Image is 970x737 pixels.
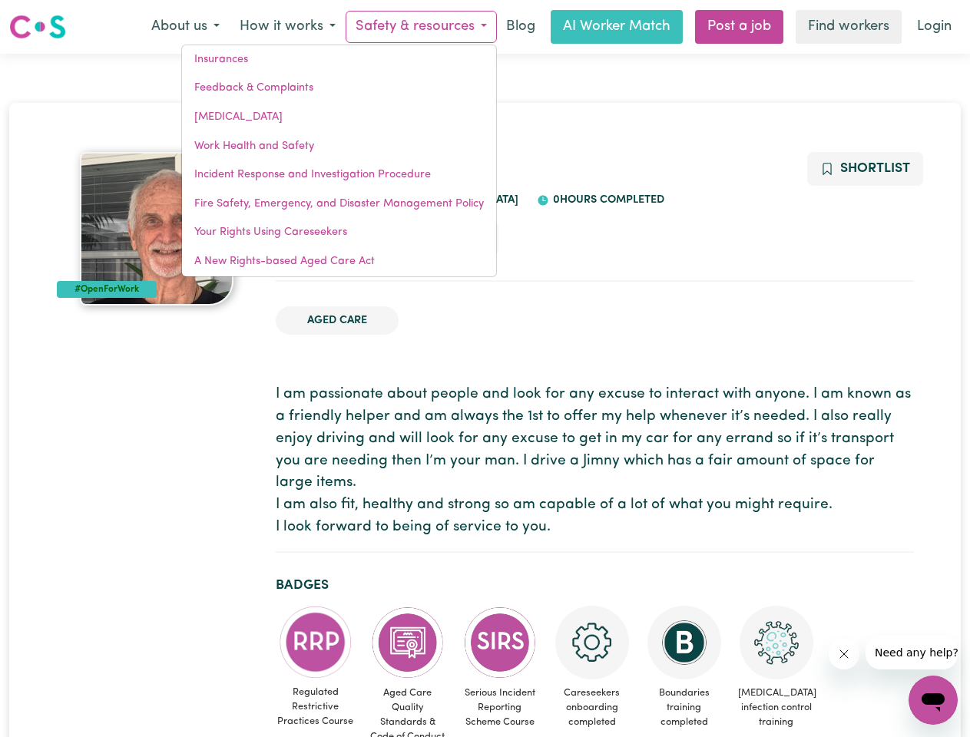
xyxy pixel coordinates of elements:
li: Aged Care [276,306,399,335]
span: 0 hours completed [549,194,664,206]
iframe: Message from company [866,636,958,669]
a: A New Rights-based Aged Care Act [182,247,496,276]
span: Careseekers onboarding completed [552,679,632,736]
span: Boundaries training completed [644,679,724,736]
a: Find workers [796,10,902,44]
img: Careseekers logo [9,13,66,41]
span: [MEDICAL_DATA] infection control training [737,679,816,736]
img: Kenneth [80,152,233,306]
img: CS Academy: COVID-19 Infection Control Training course completed [740,606,813,679]
p: I am passionate about people and look for any excuse to interact with anyone. I am known as a fri... [276,384,914,539]
h2: Badges [276,577,914,593]
a: Incident Response and Investigation Procedure [182,160,496,190]
a: Login [908,10,961,44]
span: Regulated Restrictive Practices Course [276,679,356,735]
button: Safety & resources [346,11,497,43]
a: Post a job [695,10,783,44]
span: Need any help? [9,11,93,23]
button: How it works [230,11,346,43]
iframe: Button to launch messaging window [909,676,958,725]
span: Shortlist [840,162,910,175]
div: Safety & resources [181,45,497,277]
a: [MEDICAL_DATA] [182,103,496,132]
a: Your Rights Using Careseekers [182,218,496,247]
a: Feedback & Complaints [182,74,496,103]
button: Add to shortlist [807,152,923,186]
img: CS Academy: Serious Incident Reporting Scheme course completed [463,606,537,679]
iframe: Close message [829,639,859,669]
a: Careseekers logo [9,9,66,45]
a: Fire Safety, Emergency, and Disaster Management Policy [182,190,496,219]
a: Kenneth's profile picture'#OpenForWork [57,152,257,306]
img: CS Academy: Boundaries in care and support work course completed [647,606,721,679]
a: AI Worker Match [551,10,683,44]
a: Blog [497,10,545,44]
button: About us [141,11,230,43]
img: CS Academy: Aged Care Quality Standards & Code of Conduct course completed [371,606,445,679]
div: #OpenForWork [57,281,157,298]
img: CS Academy: Careseekers Onboarding course completed [555,606,629,679]
a: Work Health and Safety [182,132,496,161]
img: CS Academy: Regulated Restrictive Practices course completed [279,606,353,679]
a: Insurances [182,45,496,74]
span: Serious Incident Reporting Scheme Course [460,679,540,736]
